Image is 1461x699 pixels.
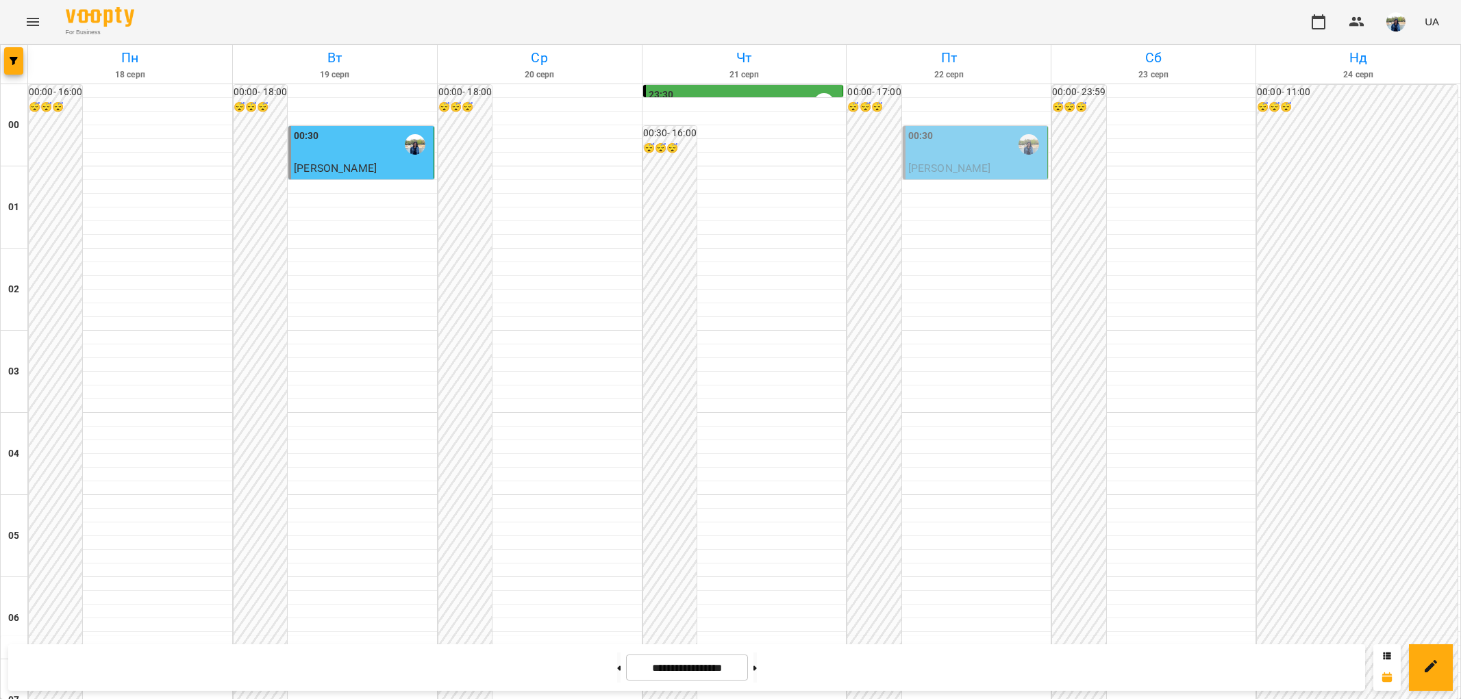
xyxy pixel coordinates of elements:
span: [PERSON_NAME] [294,162,377,175]
span: UA [1425,14,1439,29]
h6: 22 серп [849,68,1049,81]
p: індивід МА 45 хв [908,177,1045,193]
h6: 😴😴😴 [847,100,901,115]
h6: Ср [440,47,640,68]
img: Олійник Алла [1019,134,1039,155]
h6: 😴😴😴 [29,100,82,115]
h6: 19 серп [235,68,435,81]
p: індивід МА 45 хв [294,177,431,193]
h6: 00:00 - 23:59 [1052,85,1106,100]
h6: Пт [849,47,1049,68]
h6: 00:00 - 11:00 [1257,85,1458,100]
h6: 24 серп [1258,68,1458,81]
label: 00:30 [908,129,934,144]
h6: 21 серп [645,68,845,81]
h6: 00:00 - 16:00 [29,85,82,100]
h6: 00 [8,118,19,133]
label: 23:30 [649,88,674,103]
h6: Сб [1053,47,1253,68]
h6: 00:00 - 17:00 [847,85,901,100]
img: Олійник Алла [814,93,834,114]
h6: Нд [1258,47,1458,68]
h6: 20 серп [440,68,640,81]
img: Voopty Logo [66,7,134,27]
img: 79bf113477beb734b35379532aeced2e.jpg [1386,12,1406,31]
h6: 02 [8,282,19,297]
h6: 05 [8,529,19,544]
h6: 06 [8,611,19,626]
h6: 04 [8,446,19,461]
h6: 18 серп [30,68,230,81]
button: Menu [16,5,49,38]
h6: Вт [235,47,435,68]
h6: 😴😴😴 [1257,100,1458,115]
h6: Пн [30,47,230,68]
h6: 😴😴😴 [234,100,287,115]
h6: 00:30 - 16:00 [643,126,697,141]
h6: Чт [645,47,845,68]
h6: 03 [8,364,19,379]
span: For Business [66,28,134,37]
img: Олійник Алла [405,134,425,155]
h6: 00:00 - 18:00 [234,85,287,100]
h6: 😴😴😴 [438,100,492,115]
label: 00:30 [294,129,319,144]
h6: 00:00 - 18:00 [438,85,492,100]
h6: 😴😴😴 [1052,100,1106,115]
h6: 23 серп [1053,68,1253,81]
h6: 😴😴😴 [643,141,697,156]
h6: 01 [8,200,19,215]
span: [PERSON_NAME] [908,162,991,175]
button: UA [1419,9,1445,34]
